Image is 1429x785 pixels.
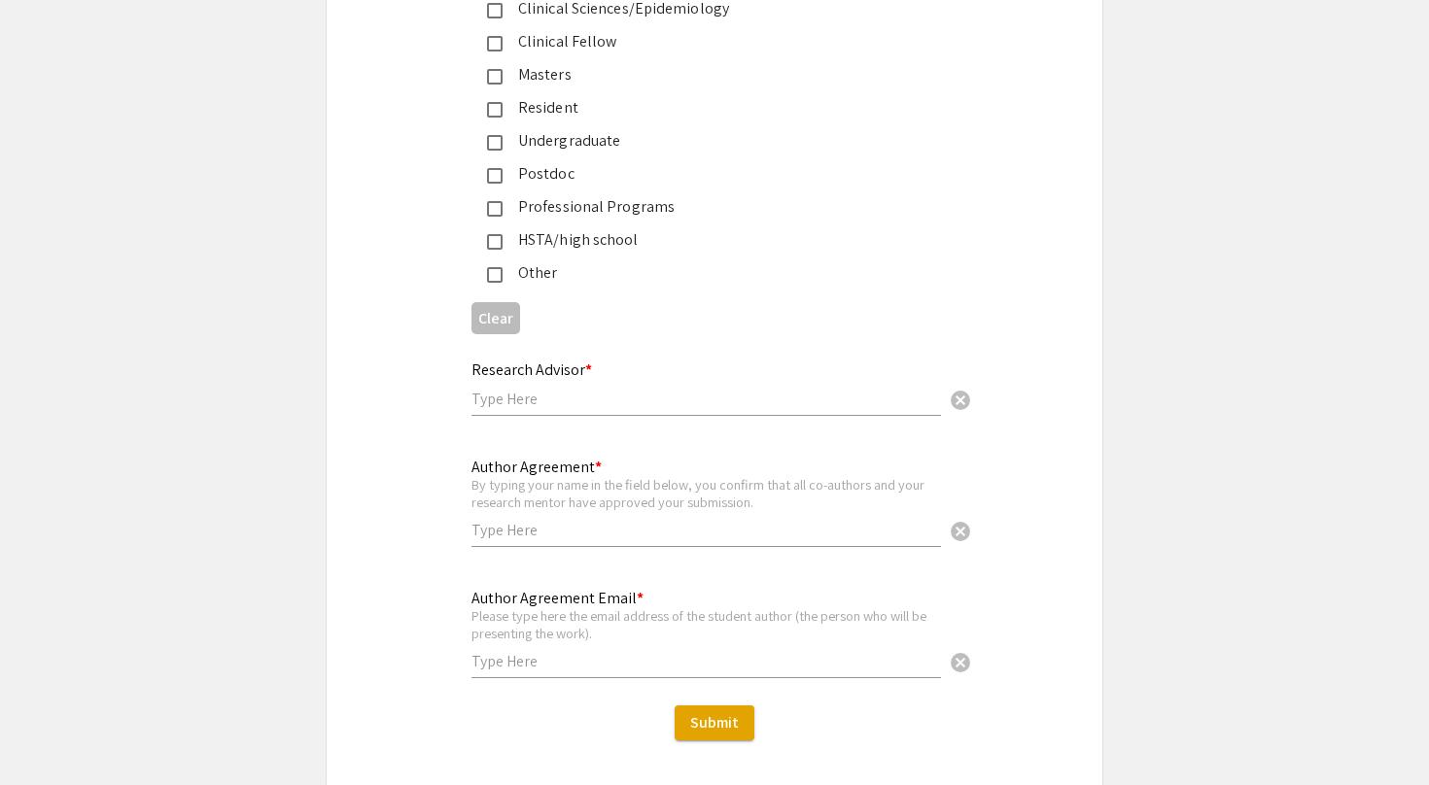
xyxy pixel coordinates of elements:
[471,476,941,510] div: By typing your name in the field below, you confirm that all co-authors and your research mentor ...
[471,607,941,641] div: Please type here the email address of the student author (the person who will be presenting the w...
[15,698,83,770] iframe: Chat
[941,642,980,681] button: Clear
[471,520,941,540] input: Type Here
[471,359,592,380] mat-label: Research Advisor
[503,228,911,252] div: HSTA/high school
[503,30,911,53] div: Clinical Fellow
[471,588,644,608] mat-label: Author Agreement Email
[949,389,972,412] span: cancel
[949,520,972,543] span: cancel
[471,651,941,671] input: Type Here
[471,302,520,334] button: Clear
[941,511,980,550] button: Clear
[503,63,911,86] div: Masters
[471,457,602,477] mat-label: Author Agreement
[949,651,972,674] span: cancel
[503,129,911,153] div: Undergraduate
[503,195,911,219] div: Professional Programs
[503,261,911,285] div: Other
[941,380,980,419] button: Clear
[675,705,754,740] button: Submit
[471,389,941,409] input: Type Here
[503,162,911,186] div: Postdoc
[690,712,739,733] span: Submit
[503,96,911,119] div: Resident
